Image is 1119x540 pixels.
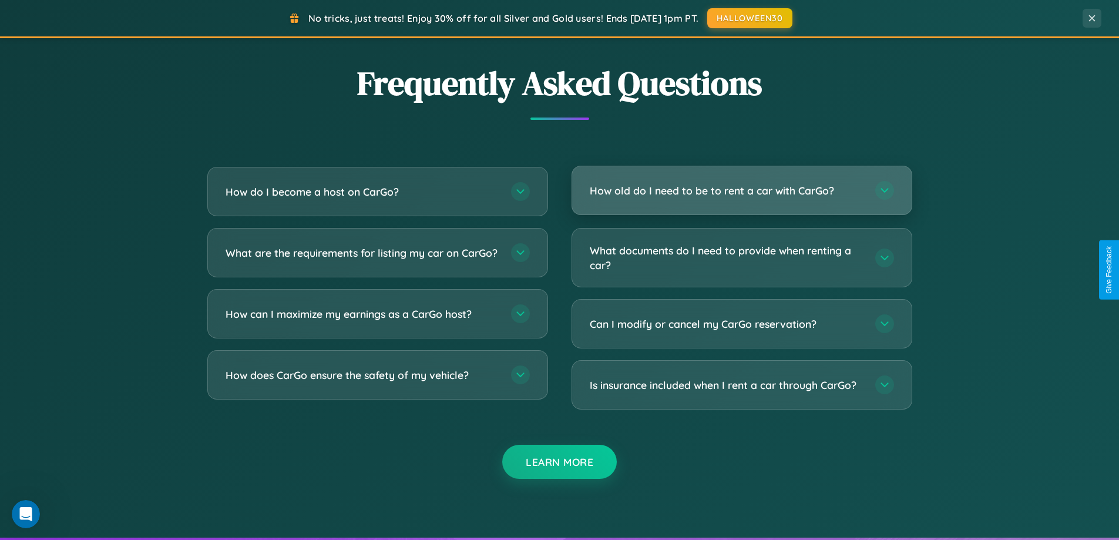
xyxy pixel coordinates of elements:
[707,8,792,28] button: HALLOWEEN30
[590,317,863,331] h3: Can I modify or cancel my CarGo reservation?
[308,12,698,24] span: No tricks, just treats! Enjoy 30% off for all Silver and Gold users! Ends [DATE] 1pm PT.
[226,368,499,383] h3: How does CarGo ensure the safety of my vehicle?
[226,307,499,321] h3: How can I maximize my earnings as a CarGo host?
[12,500,40,528] iframe: Intercom live chat
[590,243,863,272] h3: What documents do I need to provide when renting a car?
[502,445,617,479] button: Learn More
[226,246,499,260] h3: What are the requirements for listing my car on CarGo?
[590,378,863,393] h3: Is insurance included when I rent a car through CarGo?
[590,183,863,198] h3: How old do I need to be to rent a car with CarGo?
[226,185,499,199] h3: How do I become a host on CarGo?
[207,61,912,106] h2: Frequently Asked Questions
[1105,246,1113,294] div: Give Feedback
